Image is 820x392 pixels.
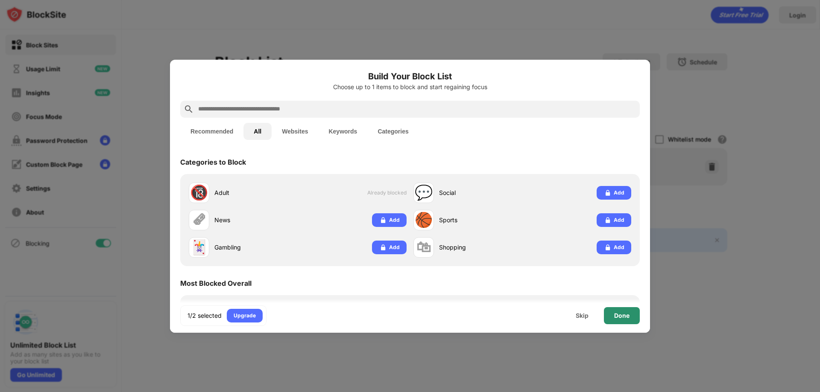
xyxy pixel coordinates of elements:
[180,158,246,166] div: Categories to Block
[272,123,318,140] button: Websites
[367,189,407,196] span: Already blocked
[243,123,272,140] button: All
[415,184,433,201] div: 💬
[318,123,367,140] button: Keywords
[367,123,419,140] button: Categories
[214,243,298,252] div: Gambling
[192,211,206,229] div: 🗞
[614,312,630,319] div: Done
[439,243,522,252] div: Shopping
[614,216,624,224] div: Add
[576,312,589,319] div: Skip
[614,243,624,252] div: Add
[180,70,640,83] h6: Build Your Block List
[184,104,194,114] img: search.svg
[180,123,243,140] button: Recommended
[180,84,640,90] div: Choose up to 1 items to block and start regaining focus
[389,216,400,224] div: Add
[214,215,298,224] div: News
[389,243,400,252] div: Add
[190,238,208,256] div: 🃏
[234,311,256,320] div: Upgrade
[415,211,433,229] div: 🏀
[439,188,522,197] div: Social
[190,184,208,201] div: 🔞
[439,215,522,224] div: Sports
[614,189,624,197] div: Add
[416,238,431,256] div: 🛍
[180,279,252,287] div: Most Blocked Overall
[214,188,298,197] div: Adult
[187,311,222,320] div: 1/2 selected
